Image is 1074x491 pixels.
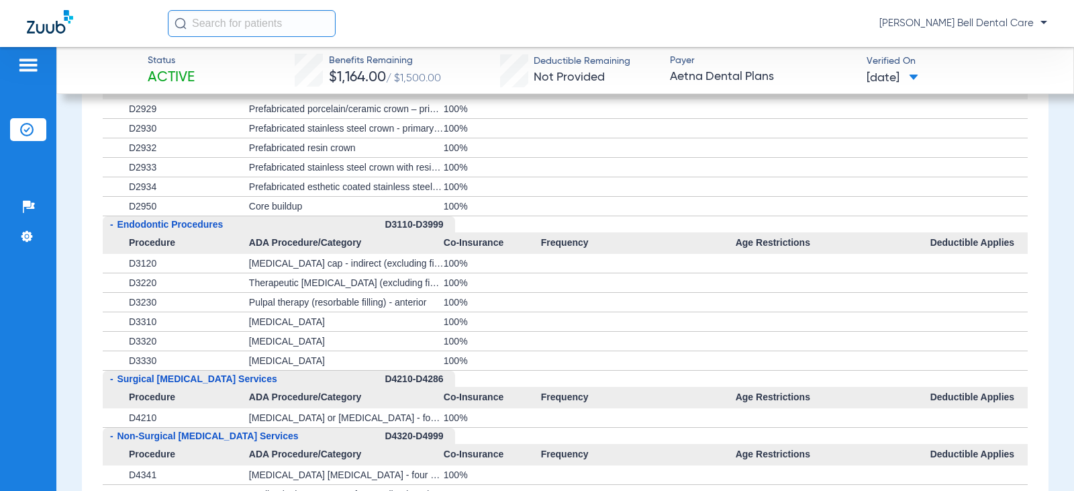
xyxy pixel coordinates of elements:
[444,408,541,427] div: 100%
[17,57,39,73] img: hamburger-icon
[103,444,248,465] span: Procedure
[249,387,444,408] span: ADA Procedure/Category
[129,123,156,134] span: D2930
[444,254,541,273] div: 100%
[110,219,113,230] span: -
[867,70,918,87] span: [DATE]
[329,71,386,85] span: $1,164.00
[444,332,541,351] div: 100%
[249,158,444,177] div: Prefabricated stainless steel crown with resin window
[103,232,248,254] span: Procedure
[541,387,736,408] span: Frequency
[444,465,541,484] div: 100%
[249,197,444,216] div: Core buildup
[444,312,541,331] div: 100%
[129,258,156,269] span: D3120
[879,17,1047,30] span: [PERSON_NAME] Bell Dental Care
[444,444,541,465] span: Co-Insurance
[1007,427,1074,491] iframe: Chat Widget
[129,181,156,192] span: D2934
[175,17,187,30] img: Search Icon
[386,73,441,84] span: / $1,500.00
[103,387,248,408] span: Procedure
[249,232,444,254] span: ADA Procedure/Category
[117,373,277,384] span: Surgical [MEDICAL_DATA] Services
[129,355,156,366] span: D3330
[444,119,541,138] div: 100%
[670,69,855,85] span: Aetna Dental Plans
[249,138,444,157] div: Prefabricated resin crown
[129,201,156,212] span: D2950
[670,54,855,68] span: Payer
[249,465,444,484] div: [MEDICAL_DATA] [MEDICAL_DATA] - four or more teeth per quadrant
[249,273,444,292] div: Therapeutic [MEDICAL_DATA] (excluding final restoration) - removal of [MEDICAL_DATA] coronal to t...
[129,162,156,173] span: D2933
[249,332,444,351] div: [MEDICAL_DATA]
[27,10,73,34] img: Zuub Logo
[385,216,455,233] div: D3110-D3999
[249,351,444,370] div: [MEDICAL_DATA]
[249,177,444,196] div: Prefabricated esthetic coated stainless steel crown - primary tooth
[444,351,541,370] div: 100%
[867,54,1052,69] span: Verified On
[117,219,223,230] span: Endodontic Procedures
[930,444,1028,465] span: Deductible Applies
[148,69,195,87] span: Active
[129,277,156,288] span: D3220
[736,387,930,408] span: Age Restrictions
[329,54,441,68] span: Benefits Remaining
[129,297,156,308] span: D3230
[249,312,444,331] div: [MEDICAL_DATA]
[129,142,156,153] span: D2932
[444,293,541,312] div: 100%
[444,232,541,254] span: Co-Insurance
[541,444,736,465] span: Frequency
[129,412,156,423] span: D4210
[444,387,541,408] span: Co-Insurance
[444,197,541,216] div: 100%
[249,254,444,273] div: [MEDICAL_DATA] cap - indirect (excluding final restoration)
[444,99,541,118] div: 100%
[168,10,336,37] input: Search for patients
[249,293,444,312] div: Pulpal therapy (resorbable filling) - anterior
[129,316,156,327] span: D3310
[385,371,455,388] div: D4210-D4286
[110,373,113,384] span: -
[385,428,455,445] div: D4320-D4999
[117,431,298,441] span: Non-Surgical [MEDICAL_DATA] Services
[444,138,541,157] div: 100%
[534,54,630,69] span: Deductible Remaining
[110,431,113,441] span: -
[249,444,444,465] span: ADA Procedure/Category
[249,408,444,427] div: [MEDICAL_DATA] or [MEDICAL_DATA] - four or more contiguous teeth or tooth bounded spaces per quad...
[736,444,930,465] span: Age Restrictions
[129,336,156,347] span: D3320
[129,103,156,114] span: D2929
[444,273,541,292] div: 100%
[129,470,156,480] span: D4341
[534,71,605,83] span: Not Provided
[249,119,444,138] div: Prefabricated stainless steel crown - primary tooth
[249,99,444,118] div: Prefabricated porcelain/ceramic crown – primary tooth
[736,232,930,254] span: Age Restrictions
[148,54,195,68] span: Status
[541,232,736,254] span: Frequency
[444,177,541,196] div: 100%
[444,158,541,177] div: 100%
[930,232,1028,254] span: Deductible Applies
[930,387,1028,408] span: Deductible Applies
